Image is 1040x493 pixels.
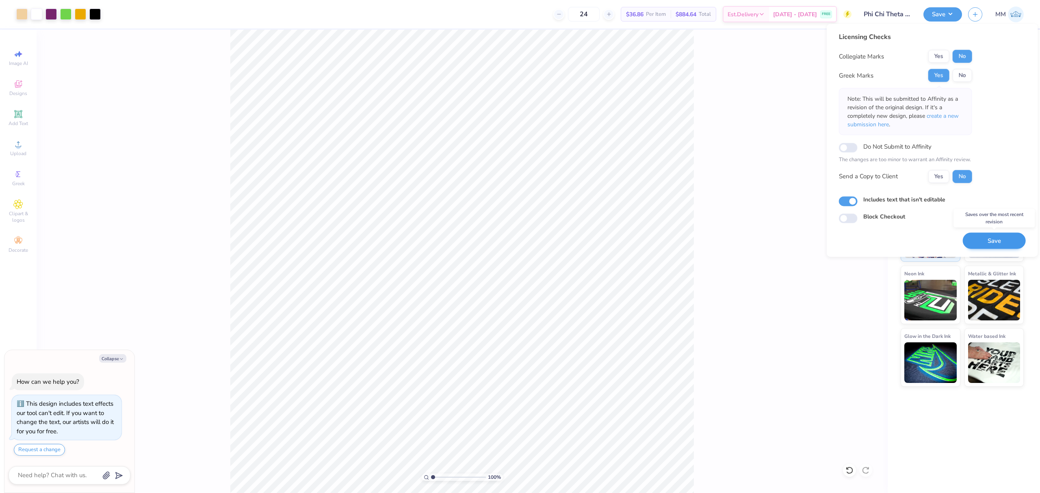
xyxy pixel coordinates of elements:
span: Neon Ink [904,269,924,278]
div: Saves over the most recent revision [953,209,1035,227]
input: Untitled Design [858,6,917,22]
span: Total [699,10,711,19]
span: Designs [9,90,27,97]
span: create a new submission here [847,112,959,128]
button: Collapse [99,354,126,363]
img: Glow in the Dark Ink [904,342,957,383]
button: No [953,69,972,82]
span: Metallic & Glitter Ink [968,269,1016,278]
p: Note: This will be submitted to Affinity as a revision of the original design. If it's a complete... [847,95,964,129]
button: No [953,50,972,63]
button: Save [923,7,962,22]
span: $884.64 [676,10,696,19]
div: How can we help you? [17,378,79,386]
span: FREE [822,11,830,17]
div: Licensing Checks [839,32,972,42]
p: The changes are too minor to warrant an Affinity review. [839,156,972,164]
span: MM [995,10,1006,19]
img: Mariah Myssa Salurio [1008,6,1024,22]
span: Greek [12,180,25,187]
span: Water based Ink [968,332,1005,340]
div: This design includes text effects our tool can't edit. If you want to change the text, our artist... [17,400,114,435]
div: Send a Copy to Client [839,172,898,181]
label: Block Checkout [863,212,905,221]
button: Yes [928,50,949,63]
span: Upload [10,150,26,157]
span: Image AI [9,60,28,67]
span: Est. Delivery [728,10,758,19]
label: Do Not Submit to Affinity [863,141,932,152]
label: Includes text that isn't editable [863,195,945,203]
span: Clipart & logos [4,210,32,223]
span: Per Item [646,10,666,19]
img: Water based Ink [968,342,1020,383]
div: Collegiate Marks [839,52,884,61]
button: Request a change [14,444,65,456]
span: $36.86 [626,10,643,19]
button: Yes [928,69,949,82]
span: [DATE] - [DATE] [773,10,817,19]
span: Glow in the Dark Ink [904,332,951,340]
span: Decorate [9,247,28,253]
button: Yes [928,170,949,183]
img: Metallic & Glitter Ink [968,280,1020,320]
button: No [953,170,972,183]
button: Save [963,232,1026,249]
span: Add Text [9,120,28,127]
span: 100 % [488,474,501,481]
input: – – [568,7,600,22]
a: MM [995,6,1024,22]
div: Greek Marks [839,71,873,80]
img: Neon Ink [904,280,957,320]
